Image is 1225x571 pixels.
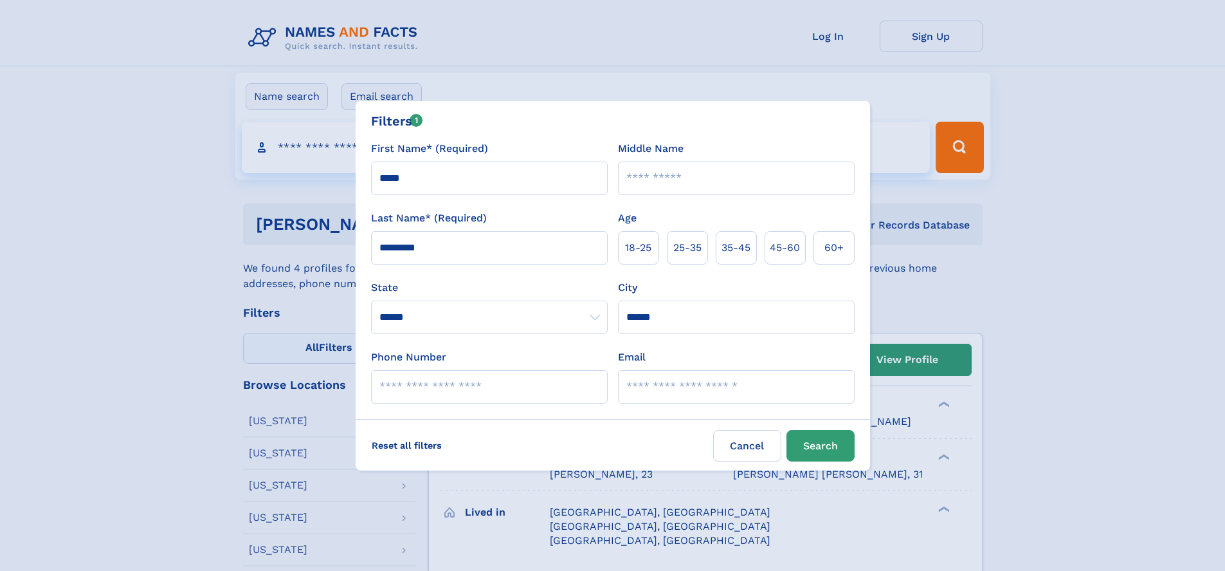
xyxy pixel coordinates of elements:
label: State [371,280,608,295]
label: Middle Name [618,141,684,156]
span: 60+ [824,240,844,256]
span: 35‑45 [721,240,750,256]
div: Filters [371,111,423,131]
label: Age [618,211,637,226]
label: City [618,280,637,295]
span: 45‑60 [770,240,800,256]
span: 25‑35 [673,240,702,256]
span: 18‑25 [625,240,651,256]
label: Last Name* (Required) [371,211,487,226]
label: Email [618,350,646,365]
label: Phone Number [371,350,446,365]
label: First Name* (Required) [371,141,488,156]
label: Reset all filters [363,430,450,461]
label: Cancel [713,430,781,462]
button: Search [786,430,855,462]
